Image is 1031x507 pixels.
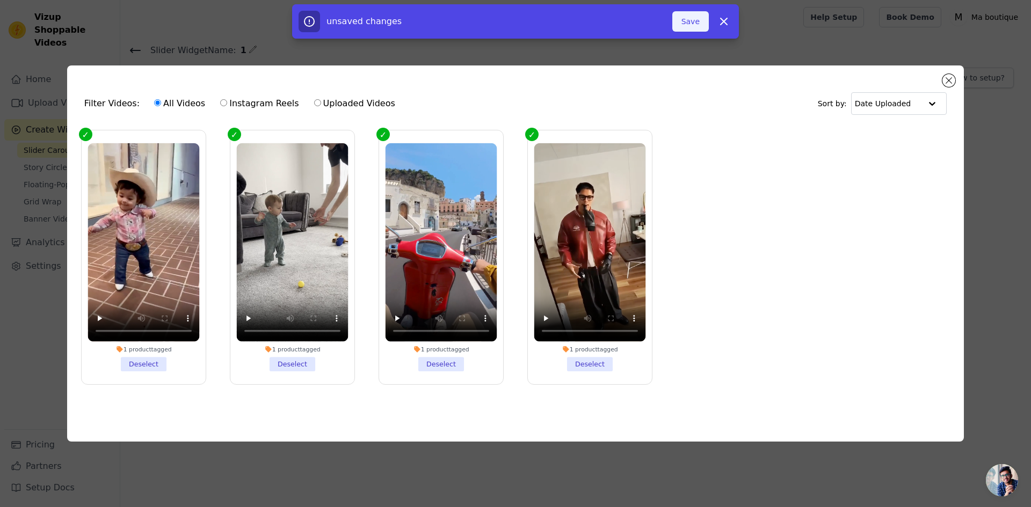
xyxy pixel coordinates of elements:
div: 1 product tagged [88,346,199,353]
div: 1 product tagged [385,346,497,353]
button: Save [672,11,709,32]
label: All Videos [154,97,206,111]
a: Ouvrir le chat [986,464,1018,496]
button: Close modal [942,74,955,87]
span: unsaved changes [326,16,402,26]
div: 1 product tagged [534,346,646,353]
div: 1 product tagged [236,346,348,353]
label: Uploaded Videos [314,97,396,111]
div: Filter Videos: [84,91,401,116]
label: Instagram Reels [220,97,299,111]
div: Sort by: [818,92,947,115]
